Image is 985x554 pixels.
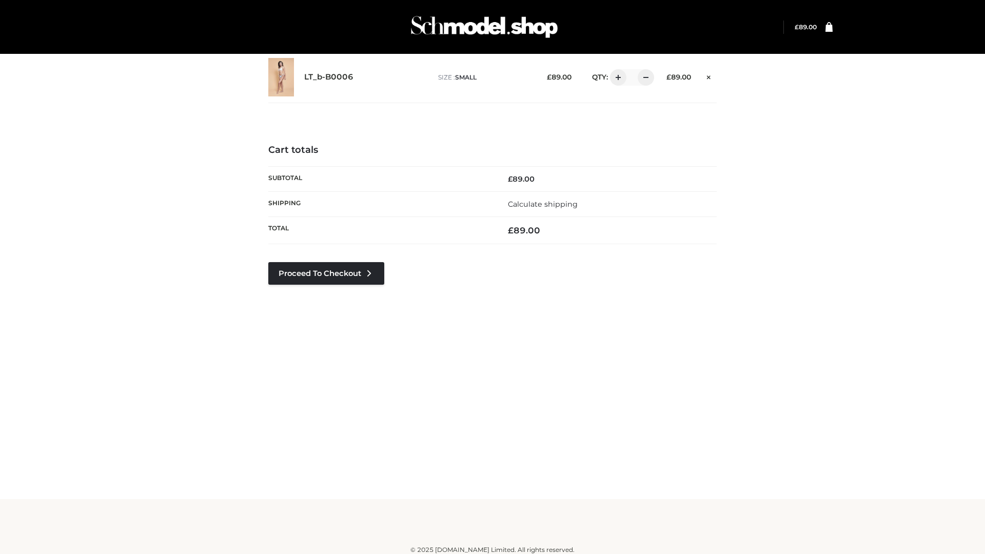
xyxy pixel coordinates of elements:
th: Shipping [268,191,493,216]
span: £ [547,73,551,81]
span: £ [666,73,671,81]
h4: Cart totals [268,145,717,156]
bdi: 89.00 [666,73,691,81]
bdi: 89.00 [795,23,817,31]
span: £ [508,174,513,184]
bdi: 89.00 [508,225,540,235]
a: Proceed to Checkout [268,262,384,285]
span: SMALL [455,73,477,81]
th: Total [268,217,493,244]
a: Remove this item [701,69,717,83]
span: £ [508,225,514,235]
a: Calculate shipping [508,200,578,209]
bdi: 89.00 [508,174,535,184]
img: Schmodel Admin 964 [407,7,561,47]
bdi: 89.00 [547,73,572,81]
div: QTY: [582,69,651,86]
p: size : [438,73,531,82]
a: £89.00 [795,23,817,31]
a: LT_b-B0006 [304,72,353,82]
th: Subtotal [268,166,493,191]
span: £ [795,23,799,31]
